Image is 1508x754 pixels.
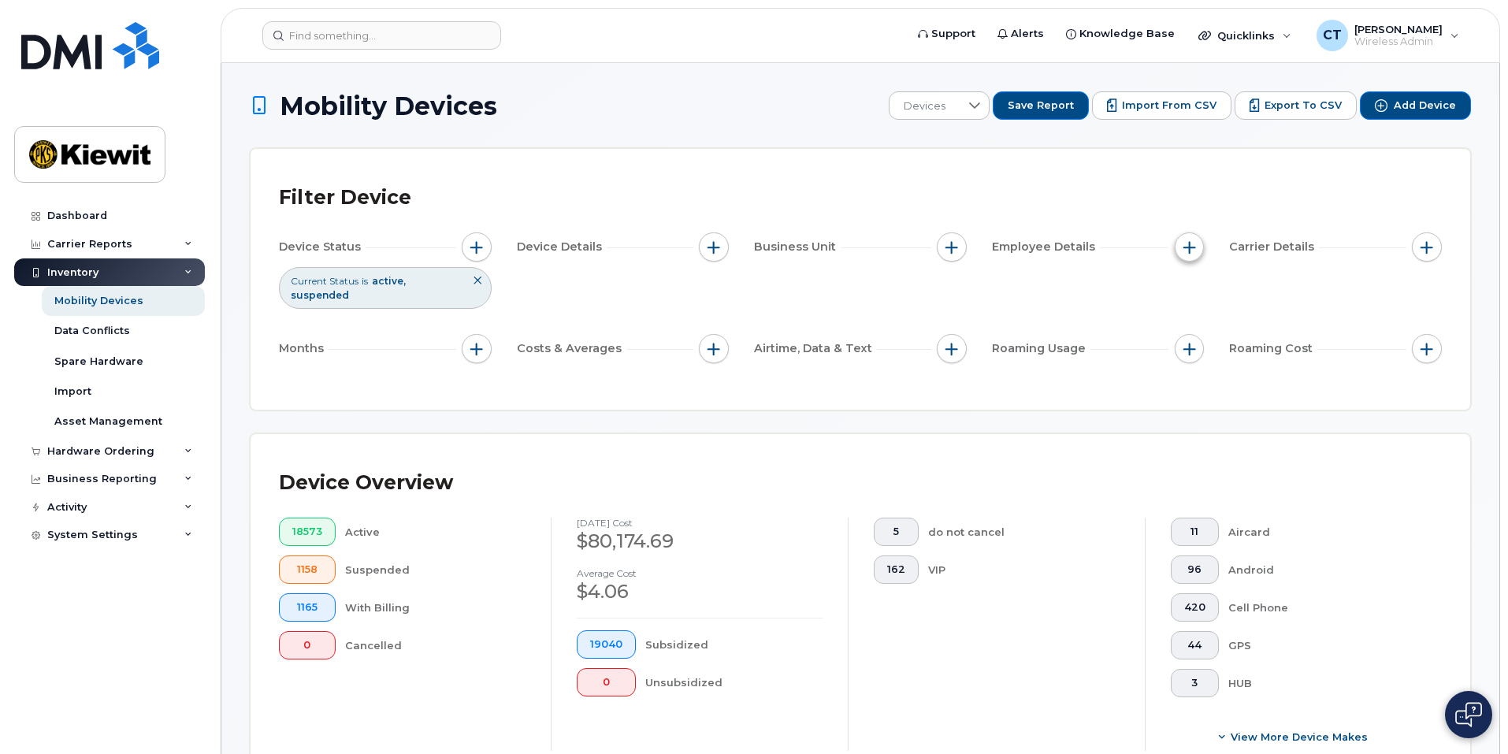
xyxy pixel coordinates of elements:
[992,340,1090,357] span: Roaming Usage
[1360,91,1471,120] button: Add Device
[1171,593,1219,622] button: 420
[1092,91,1231,120] button: Import from CSV
[1265,98,1342,113] span: Export to CSV
[1229,340,1317,357] span: Roaming Cost
[1184,639,1205,652] span: 44
[1171,518,1219,546] button: 11
[279,631,336,659] button: 0
[345,518,526,546] div: Active
[645,630,823,659] div: Subsidized
[1229,239,1319,255] span: Carrier Details
[1008,98,1074,113] span: Save Report
[590,676,622,689] span: 0
[1122,98,1216,113] span: Import from CSV
[291,289,349,301] span: suspended
[279,340,329,357] span: Months
[1171,631,1219,659] button: 44
[645,668,823,696] div: Unsubsidized
[993,91,1089,120] button: Save Report
[754,340,877,357] span: Airtime, Data & Text
[1228,555,1417,584] div: Android
[874,555,919,584] button: 162
[577,568,823,578] h4: Average cost
[1171,555,1219,584] button: 96
[1171,722,1417,751] button: View More Device Makes
[887,563,905,576] span: 162
[928,555,1120,584] div: VIP
[928,518,1120,546] div: do not cancel
[292,639,322,652] span: 0
[1228,518,1417,546] div: Aircard
[890,92,960,121] span: Devices
[874,518,919,546] button: 5
[279,555,336,584] button: 1158
[1235,91,1357,120] button: Export to CSV
[517,340,626,357] span: Costs & Averages
[1231,730,1368,745] span: View More Device Makes
[577,668,636,696] button: 0
[280,92,497,120] span: Mobility Devices
[577,578,823,605] div: $4.06
[279,462,453,503] div: Device Overview
[887,526,905,538] span: 5
[372,275,406,287] span: active
[517,239,607,255] span: Device Details
[1184,677,1205,689] span: 3
[292,563,322,576] span: 1158
[279,518,336,546] button: 18573
[279,177,411,218] div: Filter Device
[345,631,526,659] div: Cancelled
[754,239,841,255] span: Business Unit
[279,239,366,255] span: Device Status
[1228,593,1417,622] div: Cell Phone
[1228,669,1417,697] div: HUB
[1184,601,1205,614] span: 420
[1228,631,1417,659] div: GPS
[1455,702,1482,727] img: Open chat
[291,274,358,288] span: Current Status
[590,638,622,651] span: 19040
[345,593,526,622] div: With Billing
[1184,526,1205,538] span: 11
[992,239,1100,255] span: Employee Details
[292,526,322,538] span: 18573
[1184,563,1205,576] span: 96
[345,555,526,584] div: Suspended
[577,518,823,528] h4: [DATE] cost
[577,630,636,659] button: 19040
[1171,669,1219,697] button: 3
[292,601,322,614] span: 1165
[1394,98,1456,113] span: Add Device
[362,274,368,288] span: is
[577,528,823,555] div: $80,174.69
[279,593,336,622] button: 1165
